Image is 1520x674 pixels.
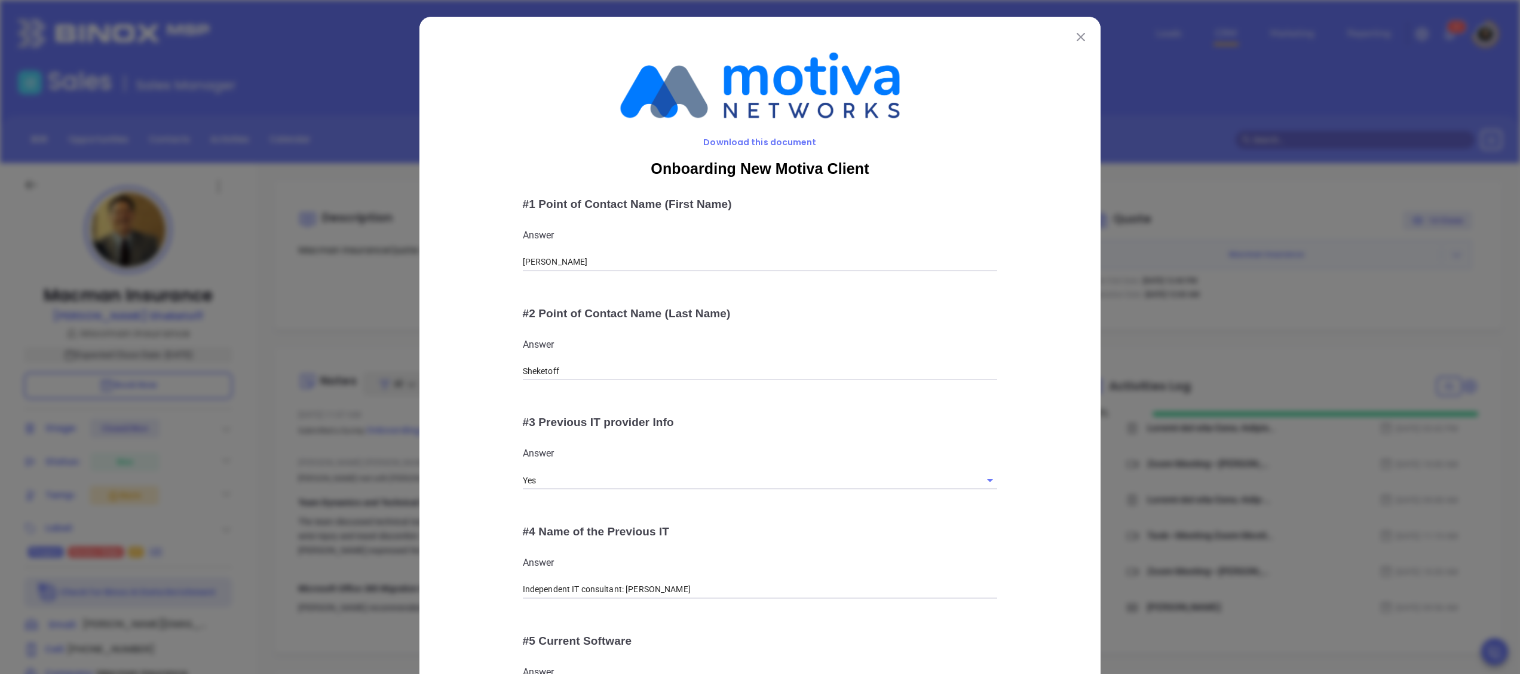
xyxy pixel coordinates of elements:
[523,556,998,569] p: Answer
[445,136,1075,149] span: Download this document
[523,416,674,428] span: # 3 Previous IT provider Info
[523,198,732,210] span: # 1 Point of Contact Name (First Name)
[445,161,1075,177] span: Onboarding New Motiva Client
[982,472,998,489] button: Open
[523,253,998,271] input: Text Input
[523,447,998,460] p: Answer
[523,307,731,320] span: # 2 Point of Contact Name (Last Name)
[1077,33,1085,41] img: close modal
[523,525,669,538] span: # 4 Name of the Previous IT
[523,635,632,647] span: # 5 Current Software
[523,338,998,351] p: Answer
[523,581,998,599] input: Text Input
[523,229,998,242] p: Answer
[523,363,998,381] input: Text Input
